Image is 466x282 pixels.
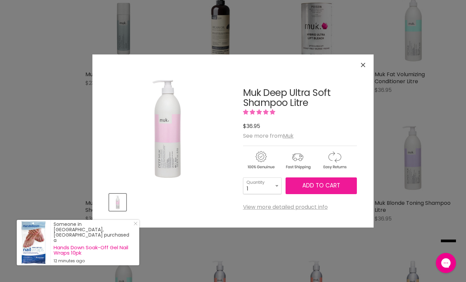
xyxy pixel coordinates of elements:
[243,86,330,110] a: Muk Deep Ultra Soft Shampoo Litre
[109,194,126,211] button: Muk Deep Ultra Soft Shampoo Litre
[54,222,133,264] div: Someone in [GEOGRAPHIC_DATA], [GEOGRAPHIC_DATA] purchased a
[109,75,226,183] img: Muk Deep Ultra Soft Shampoo Litre
[134,222,138,226] svg: Close Icon
[280,150,315,170] img: shipping.gif
[54,245,133,256] a: Hands Down Soak-Off Gel Nail Wraps 10pk
[243,204,328,210] a: View more detailed product info
[286,177,357,194] button: Add to cart
[433,251,459,275] iframe: Gorgias live chat messenger
[243,177,282,194] select: Quantity
[110,195,126,209] img: Muk Deep Ultra Soft Shampoo Litre
[302,181,340,189] span: Add to cart
[283,132,294,140] a: Muk
[131,222,138,228] a: Close Notification
[243,132,294,140] span: See more from
[109,71,226,187] div: Muk Deep Ultra Soft Shampoo Litre image. Click or Scroll to Zoom.
[243,122,260,130] span: $36.95
[243,108,277,116] span: 5.00 stars
[243,150,279,170] img: genuine.gif
[317,150,352,170] img: returns.gif
[17,220,50,265] a: Visit product page
[54,258,133,264] small: 12 minutes ago
[356,58,370,72] button: Close
[108,192,227,211] div: Product thumbnails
